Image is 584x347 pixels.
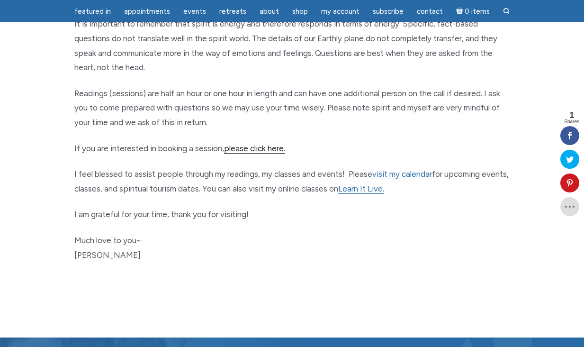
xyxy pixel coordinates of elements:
[315,2,365,21] a: My Account
[118,2,176,21] a: Appointments
[178,2,212,21] a: Events
[372,169,432,179] a: visit my calendar
[465,8,490,15] span: 0 items
[69,2,117,21] a: featured in
[74,86,510,130] p: Readings (sessions) are half an hour or one hour in length and can have one additional person on ...
[456,7,465,16] i: Cart
[450,1,496,21] a: Cart0 items
[417,7,443,16] span: Contact
[183,7,206,16] span: Events
[260,7,279,16] span: About
[224,144,285,154] a: please click here.
[564,111,579,119] span: 1
[338,184,384,194] a: Learn It Live.
[411,2,449,21] a: Contact
[219,7,246,16] span: Retreats
[321,7,359,16] span: My Account
[214,2,252,21] a: Retreats
[74,167,510,196] p: I feel blessed to assist people through my readings, my classes and events! Please for upcoming e...
[74,17,510,74] p: It is important to remember that spirit is energy and therefore responds in terms of energy. Spec...
[373,7,404,16] span: Subscribe
[292,7,308,16] span: Shop
[74,233,510,262] p: Much love to you~ [PERSON_NAME]
[254,2,285,21] a: About
[124,7,170,16] span: Appointments
[287,2,314,21] a: Shop
[367,2,409,21] a: Subscribe
[74,7,111,16] span: featured in
[74,141,510,156] p: If you are interested in booking a session,
[74,207,510,222] p: I am grateful for your time, thank you for visiting!
[564,119,579,124] span: Shares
